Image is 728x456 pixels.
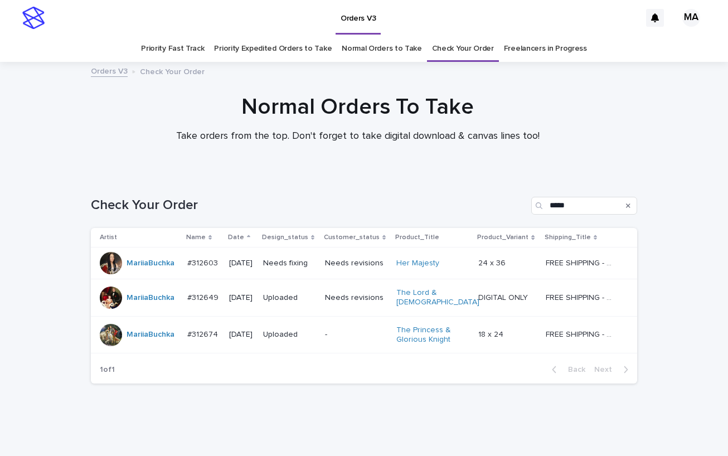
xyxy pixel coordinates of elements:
p: - [325,330,388,339]
p: Uploaded [263,330,316,339]
p: FREE SHIPPING - preview in 1-2 business days, after your approval delivery will take 5-10 b.d. [546,291,618,303]
p: Artist [100,231,117,244]
p: 18 x 24 [478,328,506,339]
p: Needs fixing [263,259,316,268]
p: Design_status [262,231,308,244]
a: The Lord & [DEMOGRAPHIC_DATA] [396,288,479,307]
img: stacker-logo-s-only.png [22,7,45,29]
p: [DATE] [229,259,254,268]
p: Date [228,231,244,244]
p: Product_Title [395,231,439,244]
a: Check Your Order [432,36,494,62]
a: Priority Expedited Orders to Take [214,36,332,62]
a: Orders V3 [91,64,128,77]
p: DIGITAL ONLY [478,291,530,303]
div: MA [682,9,700,27]
a: MariiaBuchka [127,259,174,268]
p: 24 x 36 [478,256,508,268]
a: Her Majesty [396,259,439,268]
a: Freelancers in Progress [504,36,587,62]
p: FREE SHIPPING - preview in 1-2 business days, after your approval delivery will take 5-10 b.d. [546,256,618,268]
p: Shipping_Title [545,231,591,244]
p: [DATE] [229,293,254,303]
button: Next [590,365,637,375]
span: Back [561,366,585,373]
p: #312674 [187,328,220,339]
tr: MariiaBuchka #312603#312603 [DATE]Needs fixingNeeds revisionsHer Majesty 24 x 3624 x 36 FREE SHIP... [91,248,637,279]
a: Normal Orders to Take [342,36,422,62]
p: [DATE] [229,330,254,339]
p: Product_Variant [477,231,528,244]
tr: MariiaBuchka #312674#312674 [DATE]Uploaded-The Princess & Glorious Knight 18 x 2418 x 24 FREE SHI... [91,316,637,353]
h1: Check Your Order [91,197,527,214]
p: Name [186,231,206,244]
a: Priority Fast Track [141,36,204,62]
p: Uploaded [263,293,316,303]
p: 1 of 1 [91,356,124,384]
p: Customer_status [324,231,380,244]
p: Needs revisions [325,259,388,268]
p: Take orders from the top. Don't forget to take digital download & canvas lines too! [135,130,581,143]
a: The Princess & Glorious Knight [396,326,466,345]
p: #312649 [187,291,221,303]
span: Next [594,366,619,373]
p: Needs revisions [325,293,388,303]
a: MariiaBuchka [127,293,174,303]
button: Back [543,365,590,375]
input: Search [531,197,637,215]
a: MariiaBuchka [127,330,174,339]
p: Check Your Order [140,65,205,77]
h1: Normal Orders To Take [85,94,631,120]
p: #312603 [187,256,220,268]
p: FREE SHIPPING - preview in 1-2 business days, after your approval delivery will take 5-10 b.d. [546,328,618,339]
tr: MariiaBuchka #312649#312649 [DATE]UploadedNeeds revisionsThe Lord & [DEMOGRAPHIC_DATA] DIGITAL ON... [91,279,637,317]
